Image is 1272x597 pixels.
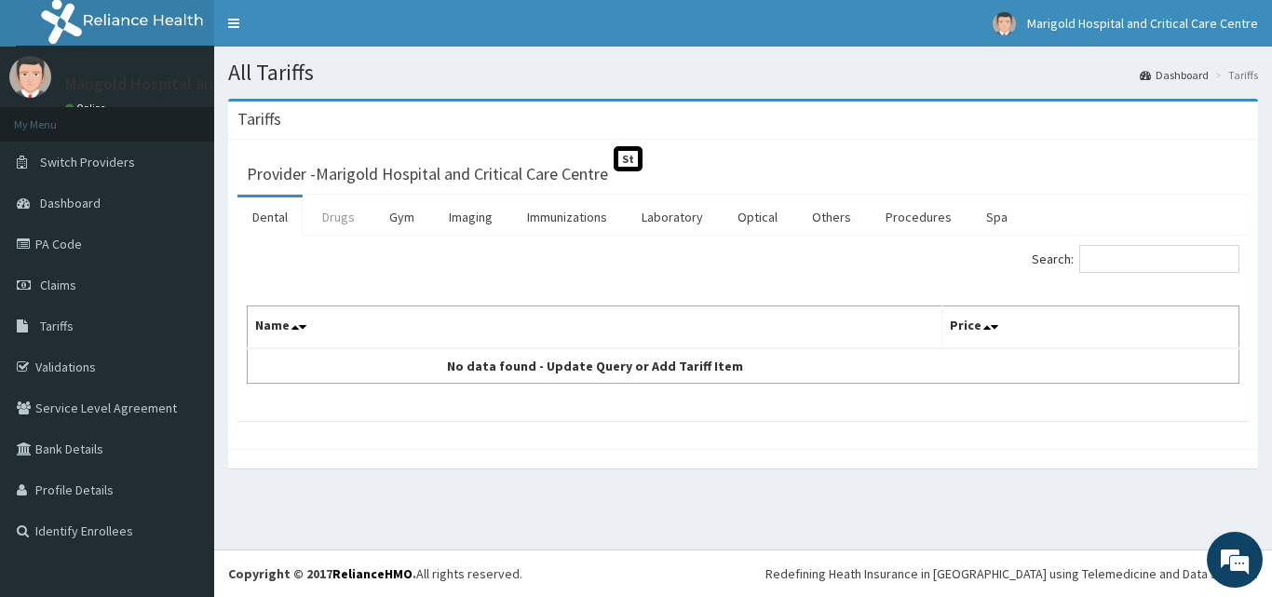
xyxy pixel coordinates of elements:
label: Search: [1032,245,1239,273]
a: Procedures [871,197,967,237]
a: Laboratory [627,197,718,237]
h1: All Tariffs [228,61,1258,85]
a: Others [797,197,866,237]
h3: Provider - Marigold Hospital and Critical Care Centre [247,166,608,183]
a: Online [65,102,110,115]
a: RelianceHMO [332,565,413,582]
span: St [614,146,643,171]
strong: Copyright © 2017 . [228,565,416,582]
a: Dashboard [1140,67,1209,83]
th: Name [248,306,942,349]
span: Marigold Hospital and Critical Care Centre [1027,15,1258,32]
a: Imaging [434,197,507,237]
input: Search: [1079,245,1239,273]
div: Redefining Heath Insurance in [GEOGRAPHIC_DATA] using Telemedicine and Data Science! [765,564,1258,583]
span: Dashboard [40,195,101,211]
footer: All rights reserved. [214,550,1272,597]
a: Optical [723,197,792,237]
span: Tariffs [40,318,74,334]
img: User Image [993,12,1016,35]
a: Spa [971,197,1022,237]
h3: Tariffs [237,111,281,128]
td: No data found - Update Query or Add Tariff Item [248,348,942,384]
span: Claims [40,277,76,293]
a: Dental [237,197,303,237]
a: Drugs [307,197,370,237]
li: Tariffs [1211,67,1258,83]
img: User Image [9,56,51,98]
a: Gym [374,197,429,237]
th: Price [941,306,1239,349]
p: Marigold Hospital and Critical Care Centre [65,75,368,92]
span: Switch Providers [40,154,135,170]
a: Immunizations [512,197,622,237]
